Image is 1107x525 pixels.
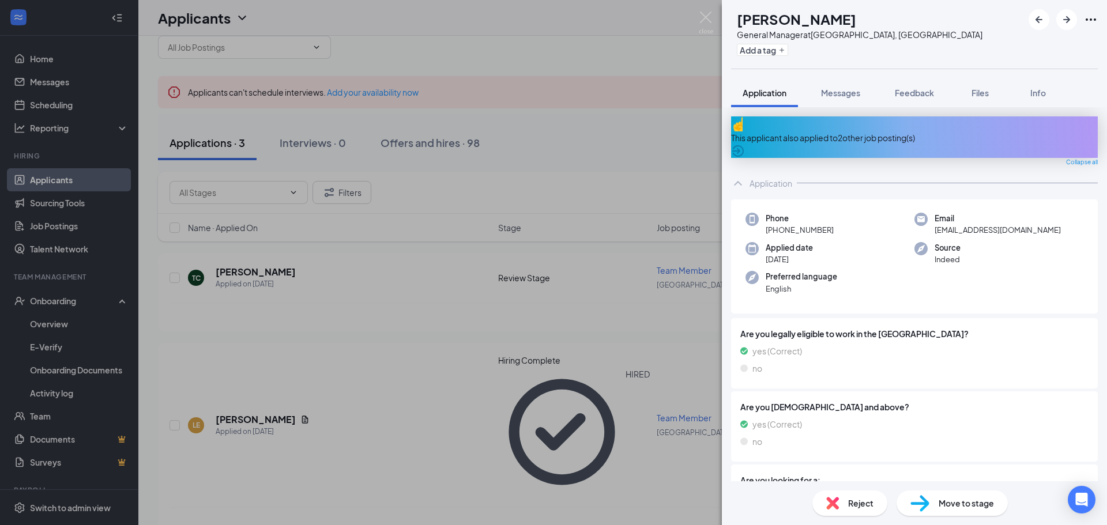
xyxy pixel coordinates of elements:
span: yes (Correct) [752,345,802,357]
span: no [752,435,762,448]
span: Files [972,88,989,98]
svg: ArrowCircle [731,144,745,158]
div: General Manager at [GEOGRAPHIC_DATA], [GEOGRAPHIC_DATA] [737,29,982,40]
span: Collapse all [1066,158,1098,167]
span: yes (Correct) [752,418,802,430]
span: Info [1030,88,1046,98]
span: Application [743,88,786,98]
span: Are you [DEMOGRAPHIC_DATA] and above? [740,401,1089,413]
span: [EMAIL_ADDRESS][DOMAIN_NAME] [935,224,1061,236]
button: ArrowLeftNew [1029,9,1049,30]
button: PlusAdd a tag [737,44,788,56]
svg: ArrowRight [1060,13,1074,27]
span: Source [935,242,961,254]
svg: Ellipses [1084,13,1098,27]
span: [PHONE_NUMBER] [766,224,834,236]
span: Are you legally eligible to work in the [GEOGRAPHIC_DATA]? [740,327,1089,340]
svg: Plus [778,47,785,54]
span: Email [935,213,1061,224]
span: Feedback [895,88,934,98]
span: Move to stage [939,497,994,509]
span: English [766,283,837,294]
span: no [752,362,762,375]
span: Phone [766,213,834,224]
div: Application [750,177,792,189]
span: [DATE] [766,254,813,265]
button: ArrowRight [1056,9,1077,30]
span: Applied date [766,242,813,254]
span: Preferred language [766,271,837,282]
svg: ArrowLeftNew [1032,13,1046,27]
svg: ChevronUp [731,176,745,190]
div: This applicant also applied to 2 other job posting(s) [731,131,1098,144]
h1: [PERSON_NAME] [737,9,856,29]
span: Are you looking for a: [740,474,820,486]
span: Indeed [935,254,961,265]
span: Reject [848,497,873,509]
div: Open Intercom Messenger [1068,486,1095,513]
span: Messages [821,88,860,98]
